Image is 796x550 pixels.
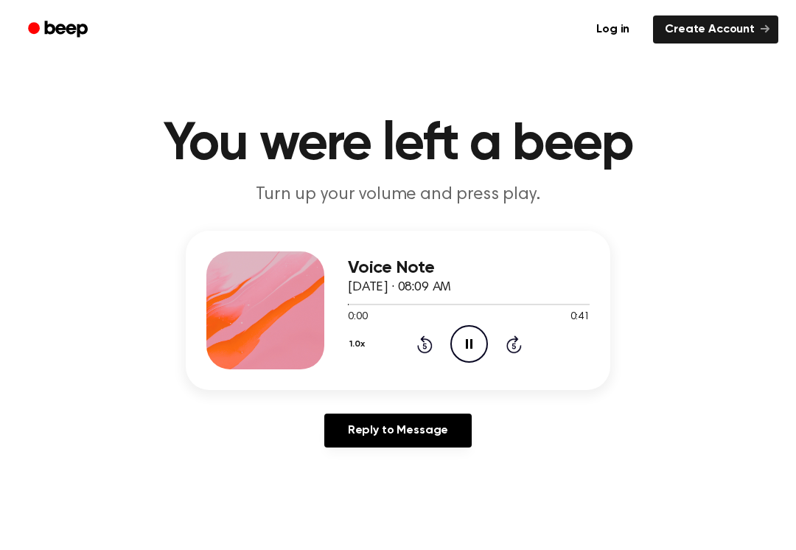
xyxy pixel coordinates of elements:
[348,281,451,294] span: [DATE] · 08:09 AM
[348,310,367,325] span: 0:00
[348,332,370,357] button: 1.0x
[18,15,101,44] a: Beep
[348,258,590,278] h3: Voice Note
[582,13,644,46] a: Log in
[115,183,681,207] p: Turn up your volume and press play.
[21,118,775,171] h1: You were left a beep
[324,414,472,448] a: Reply to Message
[570,310,590,325] span: 0:41
[653,15,778,43] a: Create Account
